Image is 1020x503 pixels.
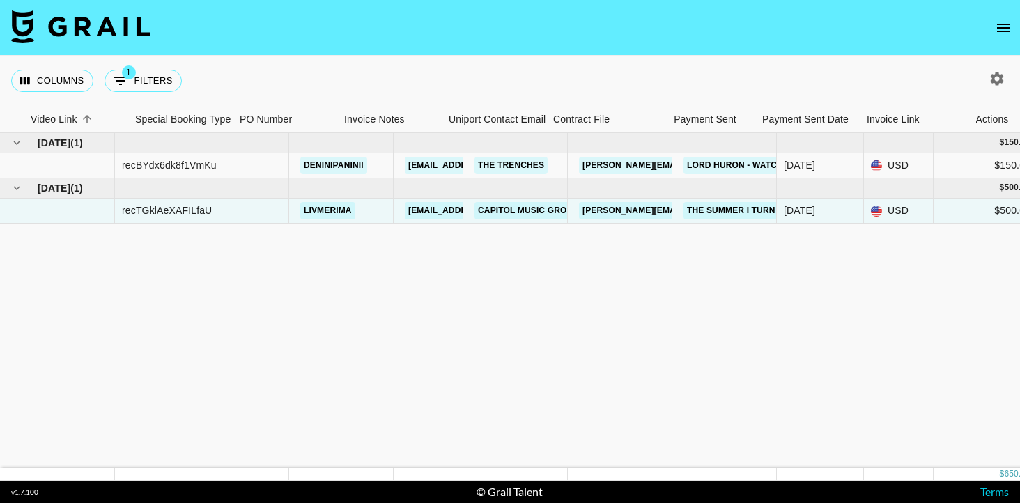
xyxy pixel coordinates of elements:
div: $ [1000,182,1005,194]
div: Aug '25 [784,203,815,217]
div: Payment Sent Date [755,106,860,133]
a: Capitol Music Group [474,202,582,219]
div: Uniport Contact Email [449,106,546,133]
div: Video Link [31,106,77,133]
button: open drawer [989,14,1017,42]
div: Jul '25 [784,158,815,172]
div: Contract File [546,106,651,133]
button: Select columns [11,70,93,92]
span: 1 [122,65,136,79]
a: [EMAIL_ADDRESS][PERSON_NAME][DOMAIN_NAME] [405,157,632,174]
div: © Grail Talent [477,485,543,499]
div: Actions [964,106,1020,133]
div: Invoice Link [860,106,964,133]
button: hide children [7,178,26,198]
div: USD [864,199,934,224]
button: hide children [7,133,26,153]
div: Payment Sent [674,106,736,133]
div: USD [864,153,934,178]
div: recTGklAeXAFILfaU [122,203,212,217]
div: v 1.7.100 [11,488,38,497]
div: Special Booking Type [135,106,231,133]
a: deninipaninii [300,157,367,174]
div: Uniport Contact Email [442,106,546,133]
a: [PERSON_NAME][EMAIL_ADDRESS][DOMAIN_NAME] [579,157,806,174]
div: PO Number [240,106,292,133]
div: Payment Sent [651,106,755,133]
button: Show filters [105,70,182,92]
span: ( 1 ) [70,136,83,150]
a: livmerima [300,202,355,219]
div: Payment Sent Date [762,106,849,133]
img: Grail Talent [11,10,150,43]
span: ( 1 ) [70,181,83,195]
a: Terms [980,485,1009,498]
div: Invoice Link [867,106,920,133]
div: Invoice Notes [337,106,442,133]
a: [EMAIL_ADDRESS][PERSON_NAME][DOMAIN_NAME] [405,202,632,219]
div: PO Number [233,106,337,133]
a: [PERSON_NAME][EMAIL_ADDRESS][DOMAIN_NAME] [579,202,806,219]
span: [DATE] [38,136,70,150]
div: Video Link [24,106,128,133]
span: [DATE] [38,181,70,195]
div: Invoice Notes [344,106,405,133]
div: Actions [976,106,1009,133]
div: $ [1000,137,1005,148]
a: The Summer I Turn Pretty - [PERSON_NAME] + Who's your Boyfriend [683,202,1012,219]
div: Contract File [553,106,610,133]
button: Sort [77,109,97,129]
div: Special Booking Type [128,106,233,133]
a: The Trenches [474,157,548,174]
div: recBYdx6dk8f1VmKu [122,158,217,172]
a: Lord Huron - Watch Me Go [683,157,817,174]
div: $ [1000,468,1005,480]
